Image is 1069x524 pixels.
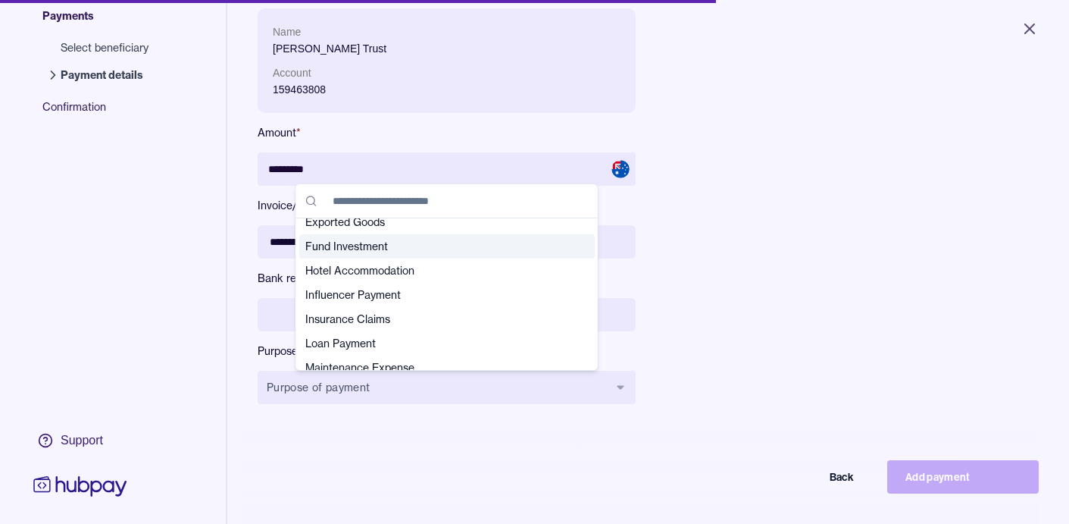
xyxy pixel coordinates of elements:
button: Purpose of payment [258,371,636,404]
span: Exported Goods [305,215,570,230]
span: Maintenance Expense [305,360,570,375]
button: Back [720,460,872,494]
div: Support [61,432,103,449]
span: Payment details [61,67,148,83]
label: Invoice/Document ID [258,198,636,213]
span: Confirmation [42,99,164,127]
a: Support [30,425,130,457]
label: Bank reference [258,271,636,286]
span: Influencer Payment [305,287,570,303]
span: Fund Investment [305,239,570,254]
span: Select beneficiary [61,40,148,55]
button: Close [1002,12,1057,45]
span: Payments [42,8,164,36]
p: Account [273,64,620,81]
span: Insurance Claims [305,312,570,327]
p: [PERSON_NAME] Trust [273,40,620,57]
label: Amount [258,125,636,140]
span: Hotel Accommodation [305,263,570,278]
p: 159463808 [273,81,620,98]
p: Name [273,24,620,40]
span: Loan Payment [305,336,570,351]
label: Purpose of payment [258,344,636,359]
